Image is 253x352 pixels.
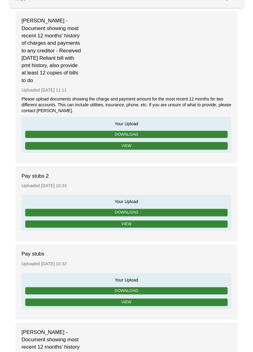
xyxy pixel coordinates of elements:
[25,221,228,228] a: View
[21,251,83,258] span: Pay stubs
[25,131,228,138] a: Download
[25,120,228,127] span: Your Upload
[25,142,228,150] a: View
[21,180,232,192] div: Uploaded [DATE] 10:33
[21,17,83,84] span: [PERSON_NAME] - Document showing most recent 12 months' history of charges and payments to any cr...
[21,258,232,270] div: Uploaded [DATE] 10:32
[25,299,228,306] a: View
[21,84,232,96] div: Uploaded [DATE] 11:11
[25,287,228,295] a: Download
[21,172,83,180] span: Pay stubs 2
[25,276,228,283] span: Your Upload
[25,209,228,217] a: Download
[25,198,228,205] span: Your Upload
[21,96,232,114] div: Please upload documents showing the charge and payment amount for the most recent 12 months for t...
